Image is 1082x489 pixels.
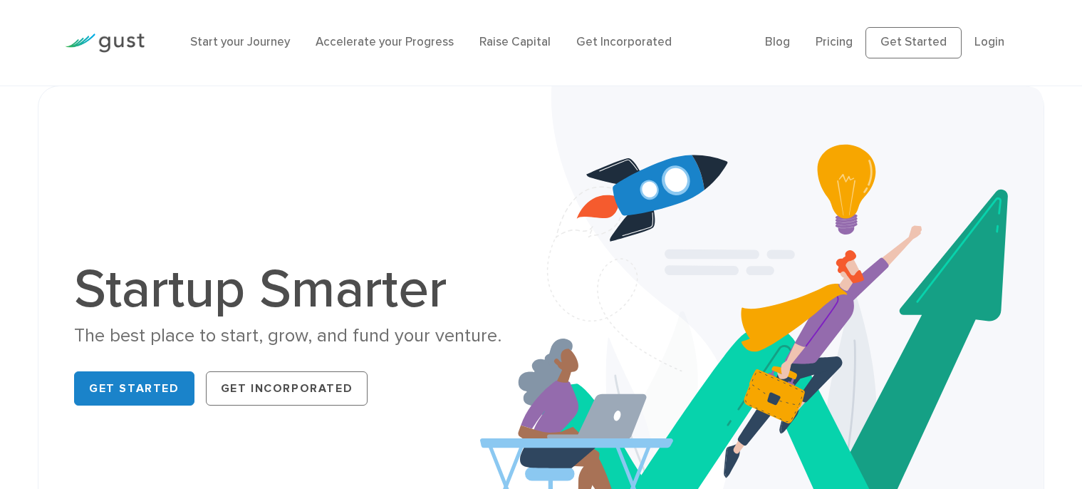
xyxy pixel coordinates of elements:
[206,371,368,406] a: Get Incorporated
[65,34,145,53] img: Gust Logo
[576,35,672,49] a: Get Incorporated
[316,35,454,49] a: Accelerate your Progress
[190,35,290,49] a: Start your Journey
[74,262,531,316] h1: Startup Smarter
[765,35,790,49] a: Blog
[974,35,1004,49] a: Login
[816,35,853,49] a: Pricing
[74,371,194,406] a: Get Started
[865,27,962,58] a: Get Started
[74,324,531,349] div: The best place to start, grow, and fund your venture.
[479,35,551,49] a: Raise Capital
